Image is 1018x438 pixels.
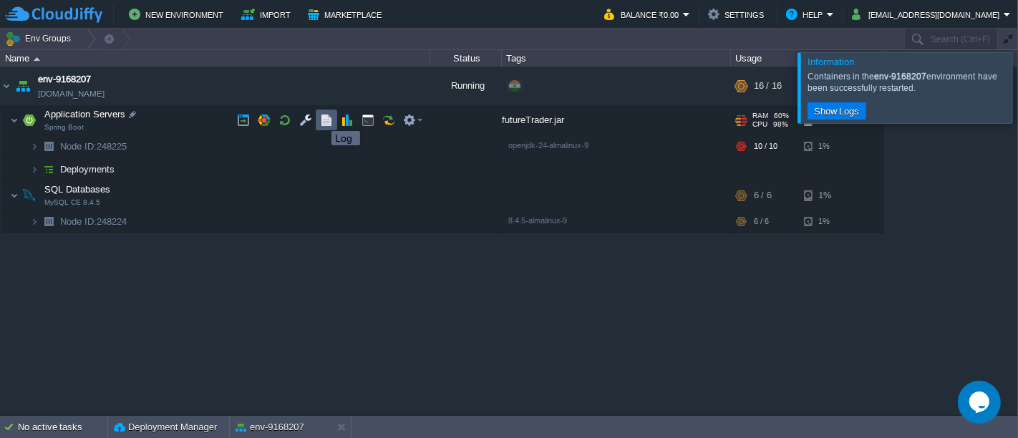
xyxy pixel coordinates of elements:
span: 248225 [59,140,129,152]
div: Log [335,132,357,144]
img: AMDAwAAAACH5BAEAAAAALAAAAAABAAEAAAICRAEAOw== [30,135,39,157]
button: Env Groups [5,29,76,49]
button: Balance ₹0.00 [604,6,683,23]
a: Node ID:248225 [59,140,129,152]
div: Containers in the environment have been successfully restarted. [808,71,1009,94]
button: Import [241,6,295,23]
div: 6 / 6 [754,210,769,233]
div: 16 / 16 [754,67,782,105]
button: Marketplace [308,6,386,23]
div: Tags [503,50,730,67]
img: AMDAwAAAACH5BAEAAAAALAAAAAABAAEAAAICRAEAOw== [39,158,59,180]
button: [EMAIL_ADDRESS][DOMAIN_NAME] [852,6,1004,23]
span: Spring Boot [44,123,84,132]
span: 60% [774,112,789,120]
a: SQL DatabasesMySQL CE 8.4.5 [43,184,112,195]
a: env-9168207 [38,72,91,87]
img: AMDAwAAAACH5BAEAAAAALAAAAAABAAEAAAICRAEAOw== [34,57,40,61]
img: AMDAwAAAACH5BAEAAAAALAAAAAABAAEAAAICRAEAOw== [39,210,59,233]
a: Application ServersSpring Boot [43,109,127,120]
span: RAM [752,112,768,120]
div: 1% [804,210,850,233]
button: Show Logs [810,104,864,117]
img: CloudJiffy [5,6,102,24]
div: 6 / 6 [754,181,772,210]
button: New Environment [129,6,228,23]
span: Information [808,57,854,67]
img: AMDAwAAAACH5BAEAAAAALAAAAAABAAEAAAICRAEAOw== [13,67,33,105]
button: env-9168207 [236,420,304,434]
a: Node ID:248224 [59,215,129,228]
div: futureTrader.jar [502,106,731,135]
b: env-9168207 [875,72,927,82]
span: Node ID: [60,216,97,227]
img: AMDAwAAAACH5BAEAAAAALAAAAAABAAEAAAICRAEAOw== [19,106,39,135]
a: [DOMAIN_NAME] [38,87,105,101]
div: Running [430,67,502,105]
div: Status [431,50,501,67]
img: AMDAwAAAACH5BAEAAAAALAAAAAABAAEAAAICRAEAOw== [39,135,59,157]
div: 1% [804,135,850,157]
div: 10 / 10 [754,135,777,157]
img: AMDAwAAAACH5BAEAAAAALAAAAAABAAEAAAICRAEAOw== [30,158,39,180]
span: MySQL CE 8.4.5 [44,198,100,207]
div: Usage [732,50,883,67]
img: AMDAwAAAACH5BAEAAAAALAAAAAABAAEAAAICRAEAOw== [19,181,39,210]
div: Name [1,50,430,67]
img: AMDAwAAAACH5BAEAAAAALAAAAAABAAEAAAICRAEAOw== [1,67,12,105]
span: openjdk-24-almalinux-9 [508,141,588,150]
img: AMDAwAAAACH5BAEAAAAALAAAAAABAAEAAAICRAEAOw== [10,106,19,135]
span: 98% [773,120,788,129]
span: Node ID: [60,141,97,152]
span: 8.4.5-almalinux-9 [508,216,567,225]
iframe: chat widget [958,381,1004,424]
span: SQL Databases [43,183,112,195]
button: Help [786,6,827,23]
span: Application Servers [43,108,127,120]
div: 1% [804,181,850,210]
button: Deployment Manager [114,420,217,434]
a: Deployments [59,163,117,175]
img: AMDAwAAAACH5BAEAAAAALAAAAAABAAEAAAICRAEAOw== [30,210,39,233]
img: AMDAwAAAACH5BAEAAAAALAAAAAABAAEAAAICRAEAOw== [10,181,19,210]
span: CPU [752,120,767,129]
span: 248224 [59,215,129,228]
button: Settings [708,6,768,23]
